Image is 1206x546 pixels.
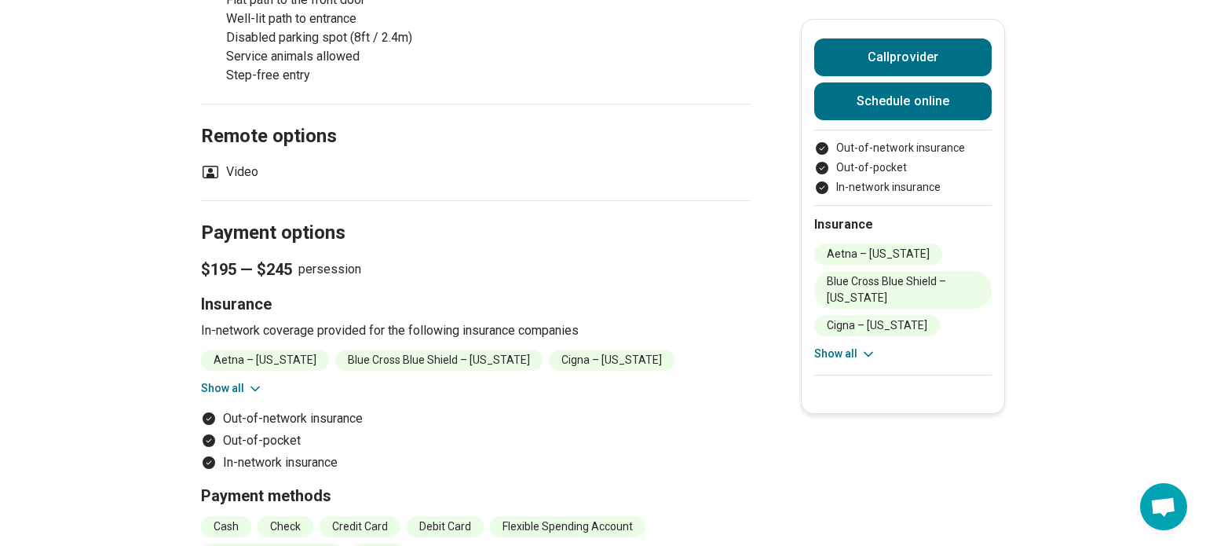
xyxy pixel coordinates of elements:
button: Show all [814,346,876,362]
h2: Insurance [814,215,992,234]
li: Out-of-network insurance [814,140,992,156]
li: Debit Card [407,516,484,537]
h2: Remote options [201,86,751,150]
ul: Payment options [814,140,992,196]
li: Blue Cross Blue Shield – [US_STATE] [814,271,992,309]
li: In-network insurance [814,179,992,196]
li: Aetna – [US_STATE] [201,350,329,371]
li: Aetna – [US_STATE] [814,244,942,265]
li: Disabled parking spot (8ft / 2.4m) [226,28,421,47]
li: Check [258,516,313,537]
h3: Insurance [201,293,751,315]
span: $195 — $245 [201,258,292,280]
button: Show all [201,380,263,397]
li: Flexible Spending Account [490,516,645,537]
li: Out-of-pocket [814,159,992,176]
li: Cash [201,516,251,537]
li: Blue Cross Blue Shield – [US_STATE] [335,350,543,371]
button: Callprovider [814,38,992,76]
p: per session [201,258,751,280]
div: Open chat [1140,483,1187,530]
p: In-network coverage provided for the following insurance companies [201,321,751,340]
li: Video [201,163,258,181]
ul: Payment options [201,409,751,472]
li: Out-of-network insurance [201,409,751,428]
li: Credit Card [320,516,400,537]
a: Schedule online [814,82,992,120]
li: Service animals allowed [226,47,421,66]
li: Cigna – [US_STATE] [549,350,674,371]
li: Step-free entry [226,66,421,85]
li: Cigna – [US_STATE] [814,315,940,336]
li: Out-of-pocket [201,431,751,450]
h3: Payment methods [201,485,751,507]
li: Well-lit path to entrance [226,9,421,28]
h2: Payment options [201,182,751,247]
li: In-network insurance [201,453,751,472]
